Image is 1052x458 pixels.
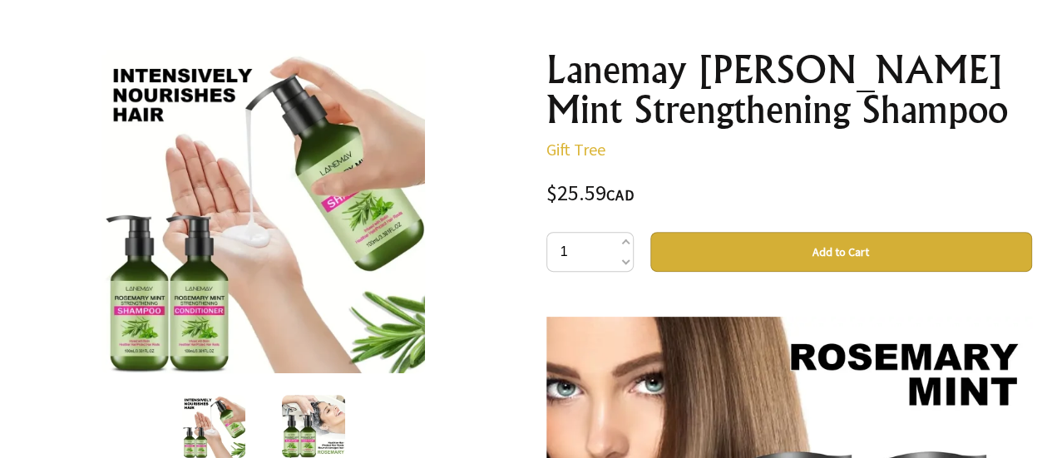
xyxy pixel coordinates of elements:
[101,50,425,373] img: Lanemay Rosemary Mint Strengthening Shampoo
[546,183,1032,205] div: $25.59
[650,232,1032,272] button: Add to Cart
[282,395,345,458] img: Lanemay Rosemary Mint Strengthening Shampoo
[546,139,605,160] a: Gift Tree
[182,395,245,458] img: Lanemay Rosemary Mint Strengthening Shampoo
[546,50,1032,130] h1: Lanemay [PERSON_NAME] Mint Strengthening Shampoo
[606,185,635,204] span: CAD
